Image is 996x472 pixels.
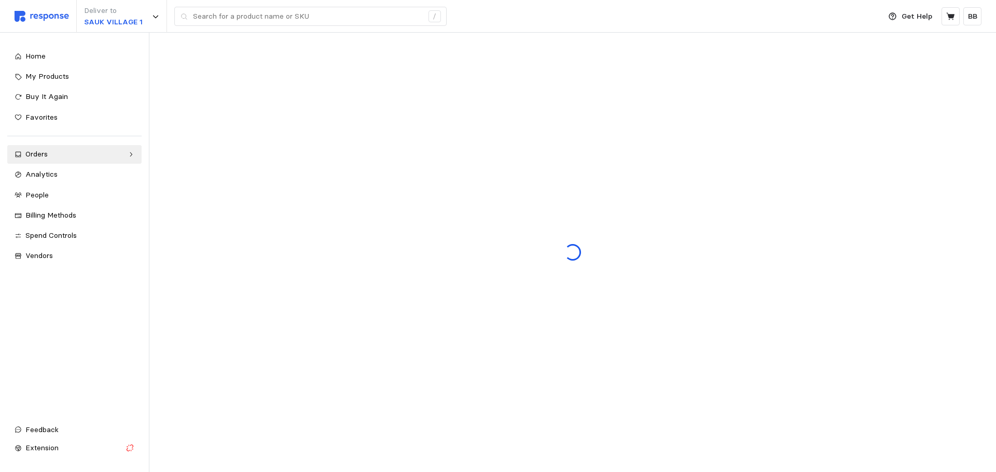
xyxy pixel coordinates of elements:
[25,169,58,179] span: Analytics
[84,5,143,17] p: Deliver to
[7,421,142,439] button: Feedback
[7,247,142,265] a: Vendors
[902,11,932,22] p: Get Help
[25,51,46,61] span: Home
[25,71,69,81] span: My Products
[25,425,59,434] span: Feedback
[25,251,53,260] span: Vendors
[968,11,977,22] p: BB
[25,190,49,199] span: People
[7,186,142,205] a: People
[7,439,142,457] button: Extension
[7,47,142,66] a: Home
[25,92,68,101] span: Buy It Again
[7,145,142,164] a: Orders
[15,11,69,22] img: svg%3e
[7,226,142,245] a: Spend Controls
[193,7,423,26] input: Search for a product name or SKU
[25,443,59,452] span: Extension
[7,206,142,225] a: Billing Methods
[428,10,441,23] div: /
[882,7,938,26] button: Get Help
[963,7,981,25] button: BB
[25,112,58,122] span: Favorites
[7,108,142,127] a: Favorites
[25,210,76,220] span: Billing Methods
[25,149,123,160] div: Orders
[84,17,143,28] p: SAUK VILLAGE 1
[7,67,142,86] a: My Products
[25,231,77,240] span: Spend Controls
[7,88,142,106] a: Buy It Again
[7,165,142,184] a: Analytics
